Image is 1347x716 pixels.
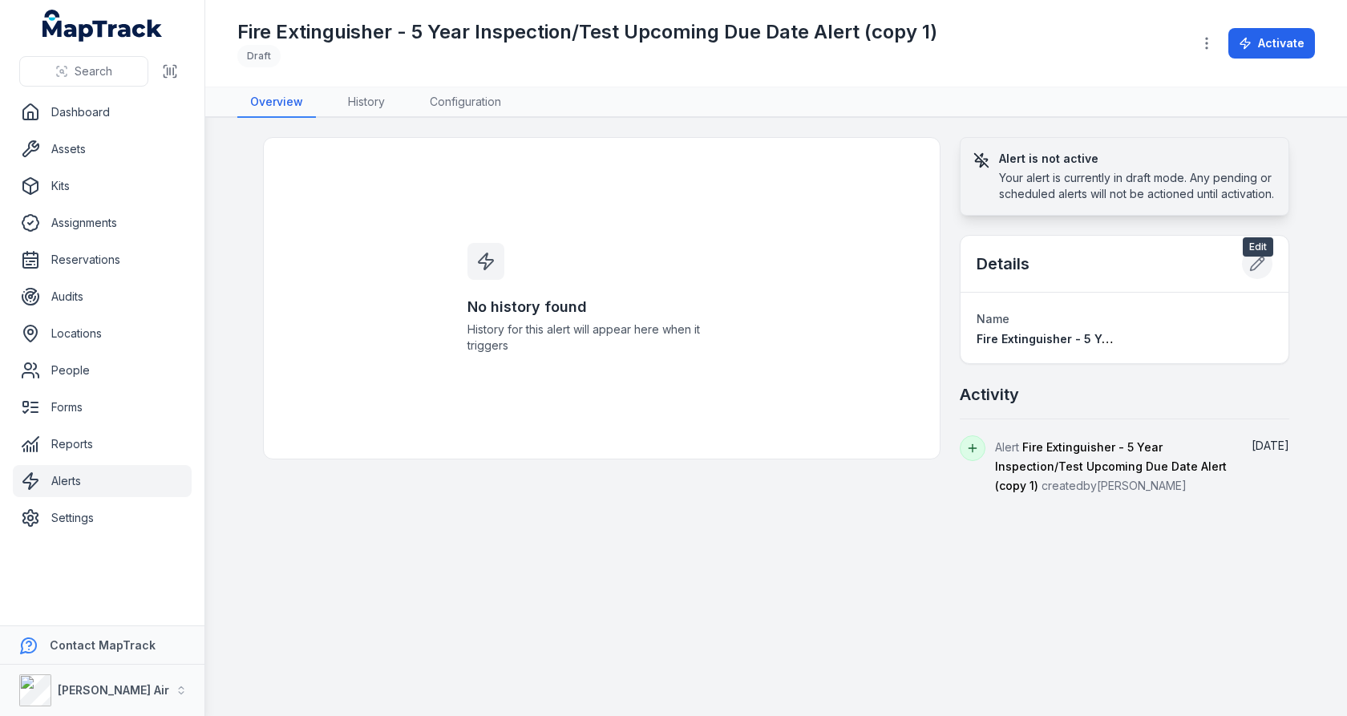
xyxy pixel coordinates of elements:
[467,322,737,354] span: History for this alert will appear here when it triggers
[977,253,1029,275] h2: Details
[335,87,398,118] a: History
[960,383,1019,406] h2: Activity
[50,638,156,652] strong: Contact MapTrack
[1228,28,1315,59] button: Activate
[42,10,163,42] a: MapTrack
[977,312,1009,326] span: Name
[999,151,1276,167] h3: Alert is not active
[13,133,192,165] a: Assets
[995,440,1227,492] span: Fire Extinguisher - 5 Year Inspection/Test Upcoming Due Date Alert (copy 1)
[237,45,281,67] div: Draft
[13,465,192,497] a: Alerts
[237,19,937,45] h1: Fire Extinguisher - 5 Year Inspection/Test Upcoming Due Date Alert (copy 1)
[237,87,316,118] a: Overview
[999,170,1276,202] div: Your alert is currently in draft mode. Any pending or scheduled alerts will not be actioned until...
[13,170,192,202] a: Kits
[1252,439,1289,452] time: 22/08/2025, 1:06:45 pm
[58,683,169,697] strong: [PERSON_NAME] Air
[467,296,737,318] h3: No history found
[13,96,192,128] a: Dashboard
[1243,237,1273,257] span: Edit
[13,354,192,386] a: People
[13,391,192,423] a: Forms
[1252,439,1289,452] span: [DATE]
[13,281,192,313] a: Audits
[13,428,192,460] a: Reports
[13,318,192,350] a: Locations
[417,87,514,118] a: Configuration
[995,440,1227,492] span: Alert created by [PERSON_NAME]
[75,63,112,79] span: Search
[13,502,192,534] a: Settings
[13,207,192,239] a: Assignments
[19,56,148,87] button: Search
[13,244,192,276] a: Reservations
